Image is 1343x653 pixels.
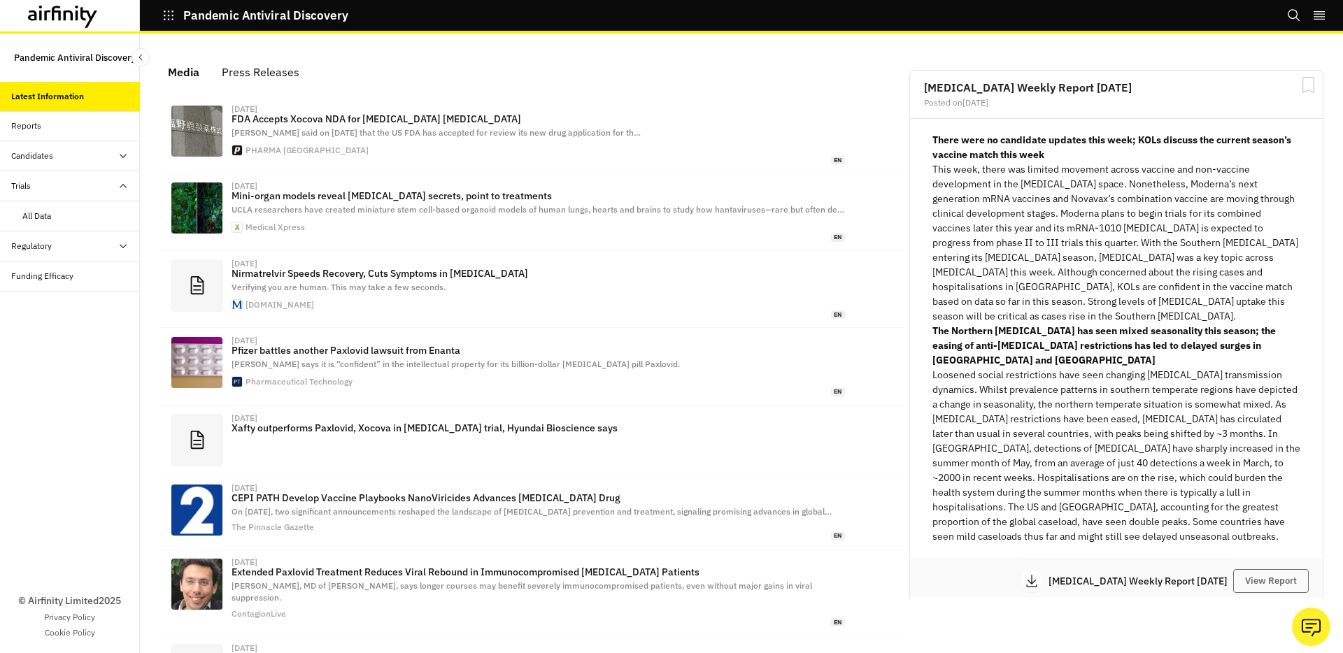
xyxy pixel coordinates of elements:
a: [DATE]Xafty outperforms Paxlovid, Xocova in [MEDICAL_DATA] trial, Hyundai Bioscience says [159,406,904,475]
button: Close Sidebar [132,48,150,66]
div: The Pinnacle Gazette [232,523,314,531]
div: [DATE] [232,558,257,566]
p: This week, there was limited movement across vaccine and non-vaccine development in the [MEDICAL_... [932,162,1300,324]
div: Media [168,62,199,82]
p: FDA Accepts Xocova NDA for [MEDICAL_DATA] [MEDICAL_DATA] [232,113,845,124]
h2: [MEDICAL_DATA] Weekly Report [DATE] [924,82,1309,93]
span: en [831,233,845,242]
img: tpg%2Fsources%2F1d31d870-b9dd-4850-91f6-fbe2abe30d08.jpeg [171,485,222,536]
button: Ask our analysts [1292,608,1330,646]
div: Latest Information [11,90,84,103]
div: [DATE] [232,182,257,190]
span: en [831,531,845,540]
span: [PERSON_NAME] said on [DATE] that the US FDA has accepted for review its new drug application for... [232,127,641,138]
p: Loosened social restrictions have seen changing [MEDICAL_DATA] transmission dynamics. Whilst prev... [932,368,1300,544]
div: [DATE] [232,644,257,652]
div: Regulatory [11,240,52,252]
span: en [831,387,845,396]
img: shutterstock_2143447401.jpg [171,337,222,388]
button: Pandemic Antiviral Discovery [162,3,348,27]
a: [DATE]Mini-organ models reveal [MEDICAL_DATA] secrets, point to treatmentsUCLA researchers have c... [159,173,904,250]
div: PHARMA [GEOGRAPHIC_DATA] [246,146,369,155]
div: [DATE] [232,336,257,345]
p: Mini-organ models reveal [MEDICAL_DATA] secrets, point to treatments [232,190,845,201]
div: [DATE] [232,414,257,422]
a: Cookie Policy [45,626,95,639]
span: en [831,156,845,165]
b: The Northern [MEDICAL_DATA] has seen mixed seasonality this season; the easing of anti-[MEDICAL_D... [932,324,1276,366]
img: cropped-Pharmaceutical-Technology-Favicon-300x300.png [232,377,242,387]
span: en [831,618,845,627]
img: faviconV2 [232,300,242,310]
p: Pandemic Antiviral Discovery [183,9,348,22]
div: ContagionLive [232,610,286,618]
div: Trials [11,180,31,192]
p: Nirmatrelvir Speeds Recovery, Cuts Symptoms in [MEDICAL_DATA] [232,268,845,279]
div: [DATE] [232,484,257,492]
a: [DATE]Nirmatrelvir Speeds Recovery, Cuts Symptoms in [MEDICAL_DATA]Verifying you are human. This ... [159,251,904,328]
a: [DATE]FDA Accepts Xocova NDA for [MEDICAL_DATA] [MEDICAL_DATA][PERSON_NAME] said on [DATE] that t... [159,96,904,173]
div: Medical Xpress [246,223,305,231]
span: Verifying you are human. This may take a few seconds. [232,282,446,292]
svg: Bookmark Report [1300,76,1317,94]
div: Reports [11,120,41,132]
p: Pfizer battles another Paxlovid lawsuit from Enanta [232,345,845,356]
div: Press Releases [222,62,299,82]
b: There were no candidate updates this week; KOLs discuss the current season’s vaccine match this week [932,134,1291,161]
div: Pharmaceutical Technology [246,378,353,386]
div: [DATE] [232,259,257,268]
img: apple-touch-icon.png [232,145,242,155]
p: Extended Paxlovid Treatment Reduces Viral Rebound in Immunocompromised [MEDICAL_DATA] Patients [232,566,845,577]
img: %E5%A1%A9%E9%87%8E%E7%BE%A9_%E7%9C%8B%E6%9D%BF2_0.jpg [171,106,222,157]
div: [DOMAIN_NAME] [246,301,314,309]
img: 326bd42e88e8e06394eef53f0ba6a29175571134-830x1106.png [171,559,222,610]
span: On [DATE], two significant announcements reshaped the landscape of [MEDICAL_DATA] prevention and ... [232,506,832,517]
p: CEPI PATH Develop Vaccine Playbooks NanoViricides Advances [MEDICAL_DATA] Drug [232,492,845,503]
button: Search [1287,3,1301,27]
span: UCLA researchers have created miniature stem cell-based organoid models of human lungs, hearts an... [232,204,844,215]
div: All Data [22,210,51,222]
span: en [831,310,845,320]
a: Privacy Policy [44,611,95,624]
span: [PERSON_NAME] says it is “confident” in the intellectual property for its billion-dollar [MEDICAL... [232,359,680,369]
button: View Report [1233,569,1309,593]
a: [DATE]CEPI PATH Develop Vaccine Playbooks NanoViricides Advances [MEDICAL_DATA] DrugOn [DATE], tw... [159,475,904,550]
span: [PERSON_NAME], MD of [PERSON_NAME], says longer courses may benefit severely immunocompromised pa... [232,580,812,603]
img: web-app-manifest-512x512.png [232,222,242,232]
div: Funding Efficacy [11,270,73,282]
div: Posted on [DATE] [924,99,1309,107]
p: Xafty outperforms Paxlovid, Xocova in [MEDICAL_DATA] trial, Hyundai Bioscience says [232,422,845,433]
div: [DATE] [232,105,257,113]
p: [MEDICAL_DATA] Weekly Report [DATE] [1049,576,1233,586]
p: © Airfinity Limited 2025 [18,594,121,608]
img: ucla-scientists-use-mi.jpg [171,182,222,234]
a: [DATE]Pfizer battles another Paxlovid lawsuit from Enanta[PERSON_NAME] says it is “confident” in ... [159,328,904,405]
p: Pandemic Antiviral Discovery [14,45,136,71]
a: [DATE]Extended Paxlovid Treatment Reduces Viral Rebound in Immunocompromised [MEDICAL_DATA] Patie... [159,550,904,636]
div: Candidates [11,150,53,162]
